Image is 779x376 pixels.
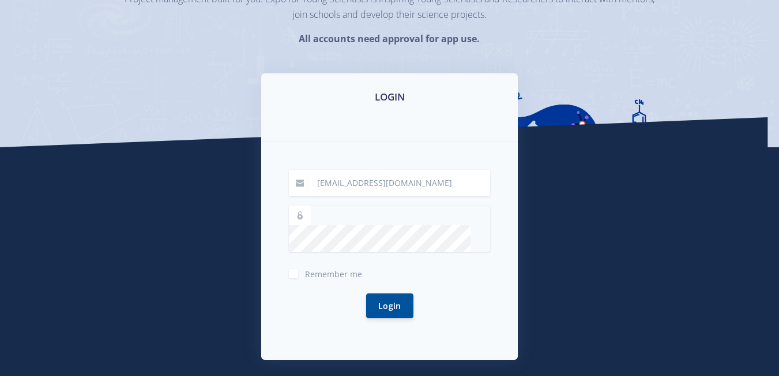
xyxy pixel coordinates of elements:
input: Email / User ID [310,170,490,196]
strong: All accounts need approval for app use. [299,32,480,45]
h3: LOGIN [275,90,504,105]
span: Remember me [305,269,362,280]
button: Login [366,293,413,318]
